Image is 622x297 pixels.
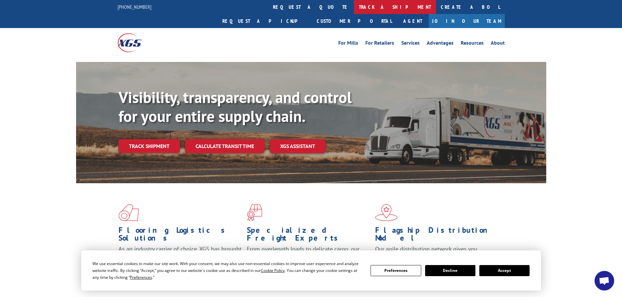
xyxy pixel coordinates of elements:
[461,40,484,48] a: Resources
[247,245,370,274] p: From overlength loads to delicate cargo, our experienced staff knows the best way to move your fr...
[130,275,152,280] span: Preferences
[375,226,499,245] h1: Flagship Distribution Model
[371,265,421,276] button: Preferences
[425,265,475,276] button: Decline
[479,265,530,276] button: Accept
[217,14,312,28] a: Request a pickup
[119,87,352,126] b: Visibility, transparency, and control for your entire supply chain.
[427,40,454,48] a: Advantages
[397,14,429,28] a: Agent
[375,245,495,260] span: Our agile distribution network gives you nationwide inventory management on demand.
[118,4,152,10] a: [PHONE_NUMBER]
[491,40,505,48] a: About
[338,40,358,48] a: For Mills
[312,14,397,28] a: Customer Portal
[119,245,242,268] span: As an industry carrier of choice, XGS has brought innovation and dedication to flooring logistics...
[185,139,264,153] a: Calculate transit time
[92,260,363,281] div: We use essential cookies to make our site work. With your consent, we may also use non-essential ...
[365,40,394,48] a: For Retailers
[595,271,614,290] div: Open chat
[270,139,326,153] a: XGS ASSISTANT
[81,250,541,290] div: Cookie Consent Prompt
[401,40,420,48] a: Services
[247,204,262,221] img: xgs-icon-focused-on-flooring-red
[429,14,505,28] a: Join Our Team
[247,226,370,245] h1: Specialized Freight Experts
[261,268,285,273] span: Cookie Policy
[119,139,180,153] a: Track shipment
[375,204,398,221] img: xgs-icon-flagship-distribution-model-red
[119,204,139,221] img: xgs-icon-total-supply-chain-intelligence-red
[119,226,242,245] h1: Flooring Logistics Solutions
